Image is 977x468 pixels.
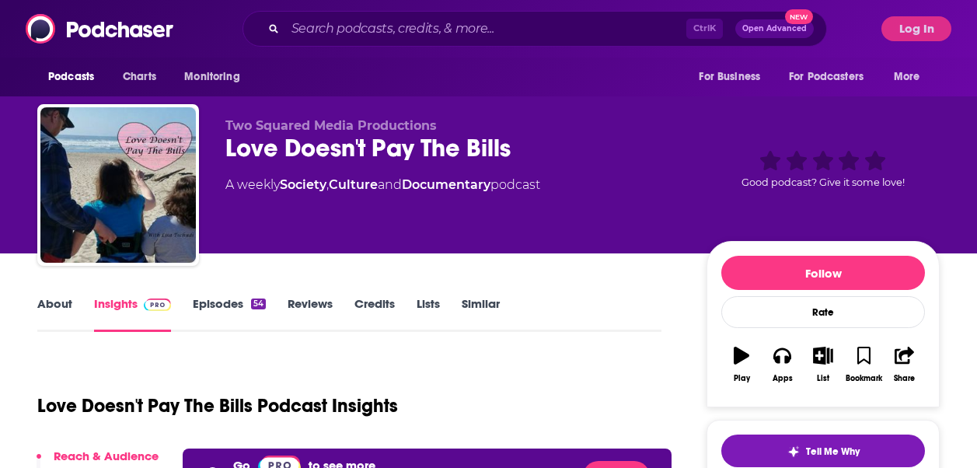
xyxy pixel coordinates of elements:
[193,296,266,332] a: Episodes54
[113,62,166,92] a: Charts
[817,374,829,383] div: List
[894,66,920,88] span: More
[787,445,800,458] img: tell me why sparkle
[285,16,686,41] input: Search podcasts, credits, & more...
[789,66,864,88] span: For Podcasters
[144,299,171,311] img: Podchaser Pro
[329,177,378,192] a: Culture
[699,66,760,88] span: For Business
[54,449,159,463] p: Reach & Audience
[721,435,925,467] button: tell me why sparkleTell Me Why
[883,62,940,92] button: open menu
[846,374,882,383] div: Bookmark
[762,337,802,393] button: Apps
[734,374,750,383] div: Play
[173,62,260,92] button: open menu
[354,296,395,332] a: Credits
[843,337,884,393] button: Bookmark
[37,394,398,417] h1: Love Doesn't Pay The Bills Podcast Insights
[280,177,326,192] a: Society
[251,299,266,309] div: 54
[721,296,925,328] div: Rate
[37,62,114,92] button: open menu
[123,66,156,88] span: Charts
[741,176,905,188] span: Good podcast? Give it some love!
[806,445,860,458] span: Tell Me Why
[225,118,437,133] span: Two Squared Media Productions
[779,62,886,92] button: open menu
[288,296,333,332] a: Reviews
[40,107,196,263] img: Love Doesn't Pay The Bills
[225,176,540,194] div: A weekly podcast
[721,337,762,393] button: Play
[462,296,500,332] a: Similar
[48,66,94,88] span: Podcasts
[417,296,440,332] a: Lists
[721,256,925,290] button: Follow
[94,296,171,332] a: InsightsPodchaser Pro
[37,296,72,332] a: About
[26,14,175,44] img: Podchaser - Follow, Share and Rate Podcasts
[243,11,827,47] div: Search podcasts, credits, & more...
[326,177,329,192] span: ,
[894,374,915,383] div: Share
[803,337,843,393] button: List
[735,19,814,38] button: Open AdvancedNew
[881,16,951,41] button: Log In
[688,62,780,92] button: open menu
[773,374,793,383] div: Apps
[378,177,402,192] span: and
[184,66,239,88] span: Monitoring
[686,19,723,39] span: Ctrl K
[785,9,813,24] span: New
[402,177,490,192] a: Documentary
[742,25,807,33] span: Open Advanced
[707,118,940,215] div: Good podcast? Give it some love!
[885,337,925,393] button: Share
